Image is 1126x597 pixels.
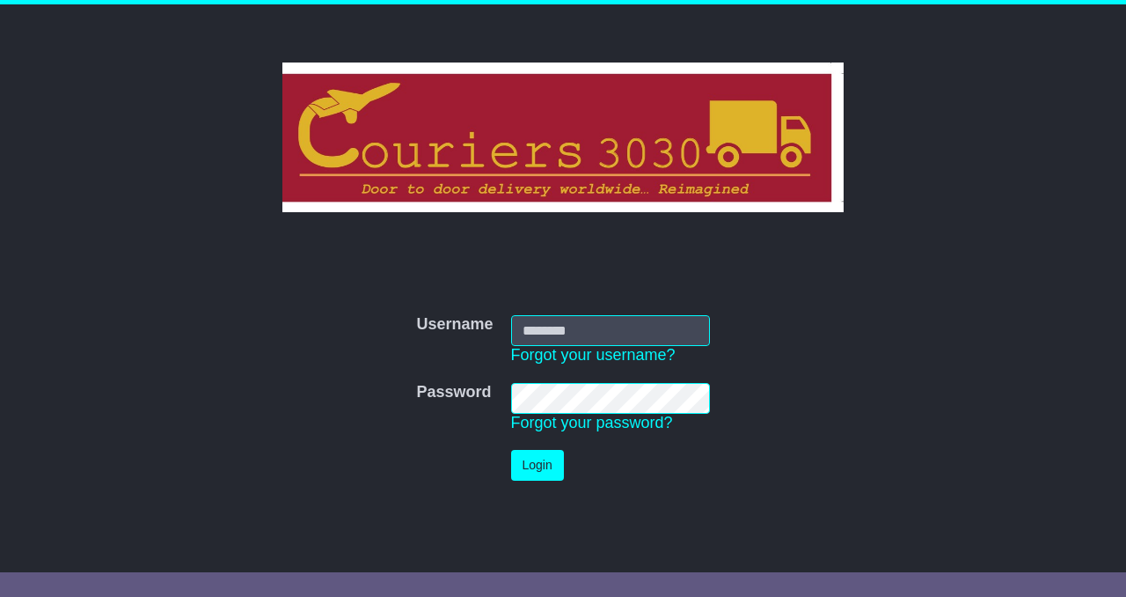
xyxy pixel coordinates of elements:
a: Forgot your username? [511,346,676,364]
img: Couriers 3030 [282,63,844,212]
label: Username [416,315,493,335]
button: Login [511,450,564,481]
label: Password [416,383,491,402]
a: Forgot your password? [511,414,673,431]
